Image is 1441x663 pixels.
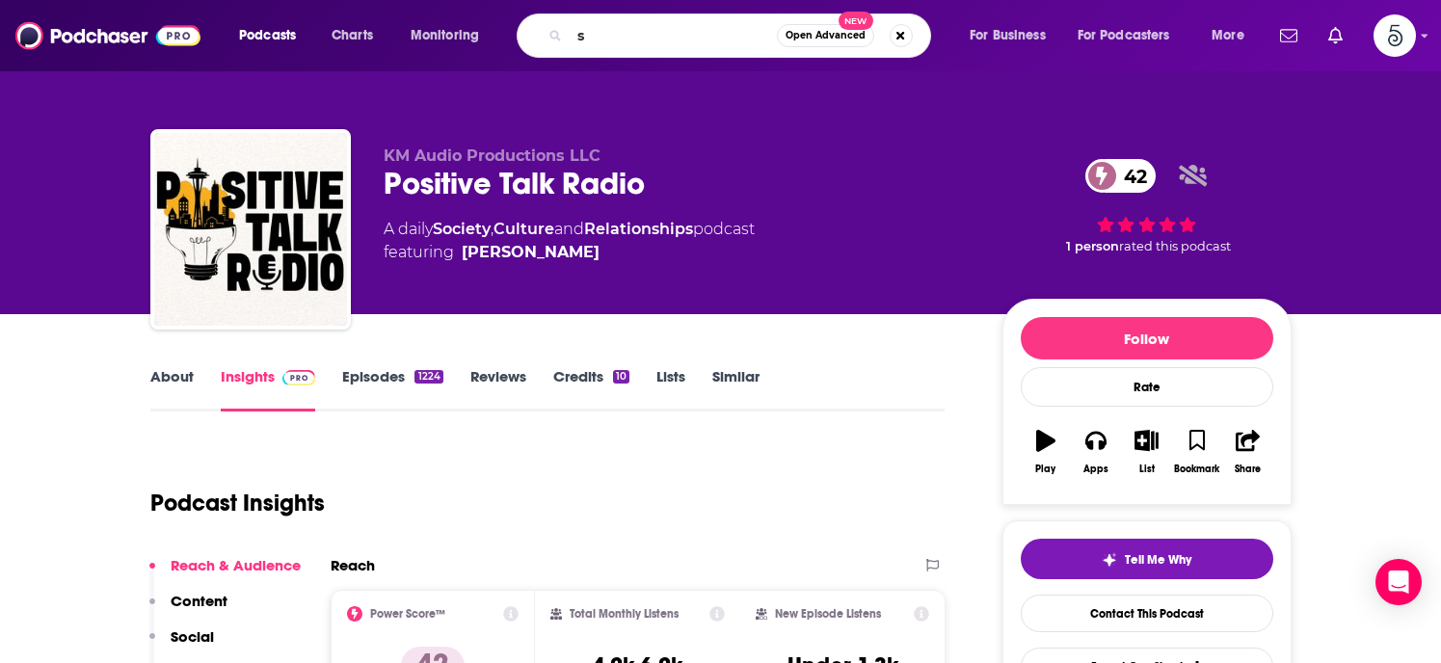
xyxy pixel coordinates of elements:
[149,592,227,627] button: Content
[221,367,316,411] a: InsightsPodchaser Pro
[1272,19,1305,52] a: Show notifications dropdown
[171,556,301,574] p: Reach & Audience
[1066,239,1119,253] span: 1 person
[150,367,194,411] a: About
[1139,464,1155,475] div: List
[777,24,874,47] button: Open AdvancedNew
[712,367,760,411] a: Similar
[1002,146,1292,266] div: 42 1 personrated this podcast
[1078,22,1170,49] span: For Podcasters
[1174,464,1219,475] div: Bookmark
[584,220,693,238] a: Relationships
[462,241,600,264] a: Kevin Mcdonald
[553,367,629,411] a: Credits10
[970,22,1046,49] span: For Business
[1065,20,1198,51] button: open menu
[1222,417,1272,487] button: Share
[397,20,504,51] button: open menu
[1102,552,1117,568] img: tell me why sparkle
[656,367,685,411] a: Lists
[1021,317,1273,359] button: Follow
[150,489,325,517] h1: Podcast Insights
[1021,367,1273,407] div: Rate
[570,607,679,621] h2: Total Monthly Listens
[342,367,442,411] a: Episodes1224
[1119,239,1231,253] span: rated this podcast
[171,627,214,646] p: Social
[494,220,554,238] a: Culture
[331,556,375,574] h2: Reach
[1198,20,1268,51] button: open menu
[433,220,491,238] a: Society
[839,12,873,30] span: New
[786,31,866,40] span: Open Advanced
[332,22,373,49] span: Charts
[282,370,316,385] img: Podchaser Pro
[1172,417,1222,487] button: Bookmark
[1105,159,1157,193] span: 42
[319,20,385,51] a: Charts
[570,20,777,51] input: Search podcasts, credits, & more...
[1121,417,1171,487] button: List
[1021,417,1071,487] button: Play
[613,370,629,384] div: 10
[1235,464,1261,475] div: Share
[1035,464,1055,475] div: Play
[154,133,347,326] img: Positive Talk Radio
[535,13,949,58] div: Search podcasts, credits, & more...
[1374,14,1416,57] button: Show profile menu
[1083,464,1108,475] div: Apps
[470,367,526,411] a: Reviews
[1085,159,1157,193] a: 42
[149,556,301,592] button: Reach & Audience
[384,218,755,264] div: A daily podcast
[1021,595,1273,632] a: Contact This Podcast
[775,607,881,621] h2: New Episode Listens
[554,220,584,238] span: and
[1375,559,1422,605] div: Open Intercom Messenger
[384,241,755,264] span: featuring
[1212,22,1244,49] span: More
[1071,417,1121,487] button: Apps
[171,592,227,610] p: Content
[370,607,445,621] h2: Power Score™
[1321,19,1350,52] a: Show notifications dropdown
[15,17,200,54] img: Podchaser - Follow, Share and Rate Podcasts
[411,22,479,49] span: Monitoring
[239,22,296,49] span: Podcasts
[384,146,600,165] span: KM Audio Productions LLC
[1125,552,1191,568] span: Tell Me Why
[414,370,442,384] div: 1224
[226,20,321,51] button: open menu
[956,20,1070,51] button: open menu
[1021,539,1273,579] button: tell me why sparkleTell Me Why
[149,627,214,663] button: Social
[491,220,494,238] span: ,
[1374,14,1416,57] span: Logged in as Spiral5-G2
[1374,14,1416,57] img: User Profile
